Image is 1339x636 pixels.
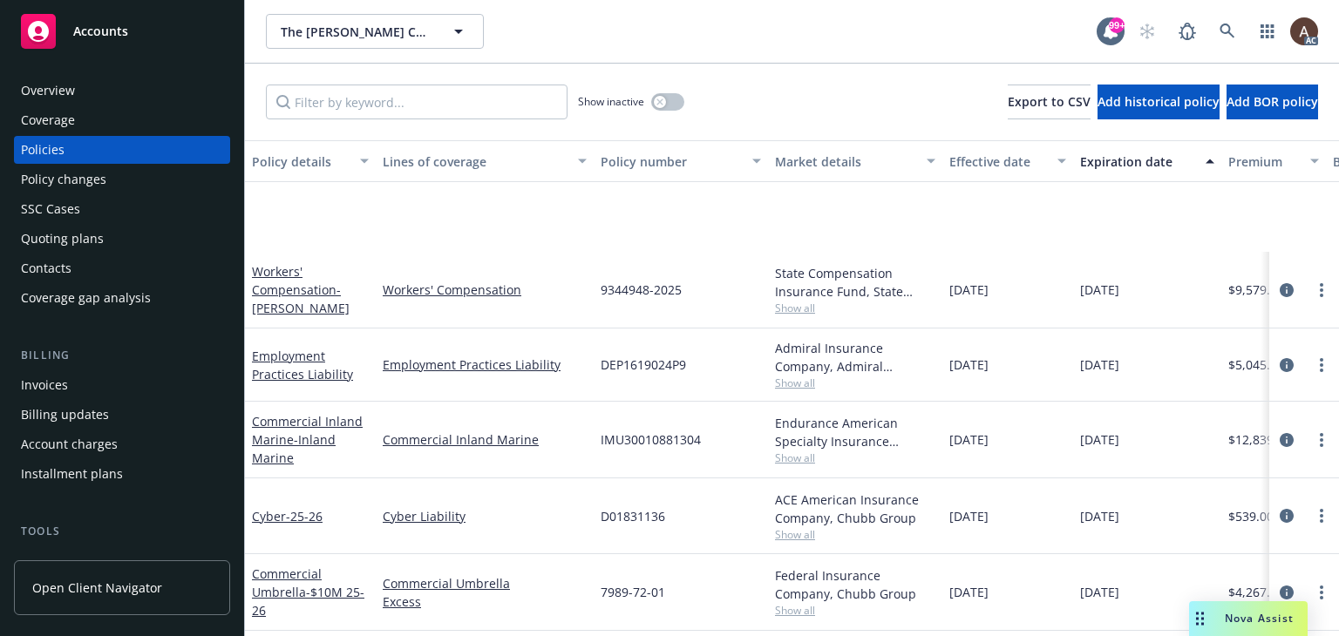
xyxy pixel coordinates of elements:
button: Lines of coverage [376,140,594,182]
div: SSC Cases [21,195,80,223]
span: [DATE] [1080,583,1119,601]
div: Account charges [21,430,118,458]
a: Accounts [14,7,230,56]
a: Contacts [14,254,230,282]
span: $539.00 [1228,507,1274,525]
a: circleInformation [1276,430,1297,450]
button: Market details [768,140,942,182]
a: Excess [383,592,587,611]
span: 9344948-2025 [601,281,682,299]
a: Cyber Liability [383,507,587,525]
button: Add BOR policy [1227,85,1318,119]
span: 7989-72-01 [601,583,665,601]
span: [DATE] [949,430,989,449]
div: Lines of coverage [383,152,568,171]
div: Policy changes [21,166,106,193]
div: Billing [14,347,230,364]
span: [DATE] [1080,430,1119,449]
span: [DATE] [949,281,989,299]
div: Overview [21,77,75,105]
div: Federal Insurance Company, Chubb Group [775,566,935,603]
a: more [1311,582,1332,603]
a: Commercial Inland Marine [383,430,587,449]
button: Policy details [245,140,376,182]
a: Start snowing [1130,14,1165,49]
span: - 25-26 [286,508,323,524]
button: Premium [1221,140,1326,182]
div: Quoting plans [21,225,104,253]
span: [DATE] [1080,507,1119,525]
span: The [PERSON_NAME] Company [281,23,432,41]
span: [DATE] [1080,355,1119,374]
button: Export to CSV [1008,85,1091,119]
span: - Inland Marine [252,431,336,466]
span: Show all [775,450,935,465]
div: Invoices [21,371,68,399]
span: Open Client Navigator [32,578,162,597]
div: Billing updates [21,401,109,429]
span: IMU30010881304 [601,430,701,449]
div: Effective date [949,152,1047,171]
span: Add BOR policy [1227,93,1318,110]
a: Search [1210,14,1245,49]
span: $4,267.00 [1228,583,1284,601]
div: Admiral Insurance Company, Admiral Insurance Group ([PERSON_NAME] Corporation), CRC Group [775,339,935,376]
a: Coverage [14,106,230,134]
span: Export to CSV [1008,93,1091,110]
a: Cyber [252,508,323,524]
span: $5,045.00 [1228,355,1284,374]
a: Account charges [14,430,230,458]
span: Show inactive [578,94,644,109]
a: SSC Cases [14,195,230,223]
div: 99+ [1109,17,1125,33]
span: Accounts [73,24,128,38]
span: [DATE] [949,355,989,374]
button: Add historical policy [1098,85,1220,119]
button: Effective date [942,140,1073,182]
a: Employment Practices Liability [383,355,587,374]
span: [DATE] [949,507,989,525]
a: Policies [14,136,230,164]
span: - $10M 25-26 [252,584,364,619]
a: Commercial Inland Marine [252,413,363,466]
button: The [PERSON_NAME] Company [266,14,484,49]
a: Employment Practices Liability [252,348,353,382]
a: circleInformation [1276,505,1297,526]
a: Quoting plans [14,225,230,253]
span: Add historical policy [1098,93,1220,110]
div: Expiration date [1080,152,1195,171]
a: Report a Bug [1170,14,1205,49]
span: Show all [775,527,935,542]
a: more [1311,505,1332,526]
div: Premium [1228,152,1300,171]
a: circleInformation [1276,355,1297,376]
span: Nova Assist [1225,611,1294,626]
span: [DATE] [1080,281,1119,299]
a: Commercial Umbrella [383,574,587,592]
div: Policy number [601,152,742,171]
a: Installment plans [14,460,230,488]
span: [DATE] [949,583,989,601]
span: Show all [775,603,935,618]
a: Workers' Compensation [383,281,587,299]
span: $9,579.00 [1228,281,1284,299]
span: $12,839.00 [1228,430,1291,449]
a: more [1311,355,1332,376]
span: DEP1619024P9 [601,355,686,374]
a: Workers' Compensation [252,263,350,316]
div: Coverage [21,106,75,134]
div: Contacts [21,254,71,282]
input: Filter by keyword... [266,85,568,119]
div: Policy details [252,152,350,171]
a: circleInformation [1276,280,1297,301]
div: Tools [14,523,230,540]
span: D01831136 [601,507,665,525]
a: Policy changes [14,166,230,193]
span: Show all [775,301,935,315]
div: Market details [775,152,916,171]
a: circleInformation [1276,582,1297,603]
a: more [1311,280,1332,301]
span: Show all [775,376,935,390]
a: Switch app [1250,14,1285,49]
a: more [1311,430,1332,450]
